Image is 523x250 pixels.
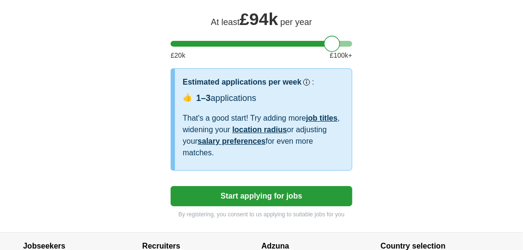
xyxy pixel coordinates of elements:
span: per year [280,17,312,27]
span: At least [211,17,240,27]
h3: : [312,76,314,88]
h3: Estimated applications per week [183,76,301,88]
button: Start applying for jobs [171,186,352,206]
div: That's a good start! Try adding more , widening your or adjusting your for even more matches. [183,112,344,159]
span: 1–3 [196,93,211,103]
a: location radius [232,125,287,134]
span: 👍 [183,92,192,103]
span: £ 94k [240,9,278,29]
p: By registering, you consent to us applying to suitable jobs for you [171,210,352,219]
a: job titles [306,114,338,122]
a: salary preferences [198,137,265,145]
span: £ 20 k [171,50,185,61]
div: applications [196,92,256,105]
